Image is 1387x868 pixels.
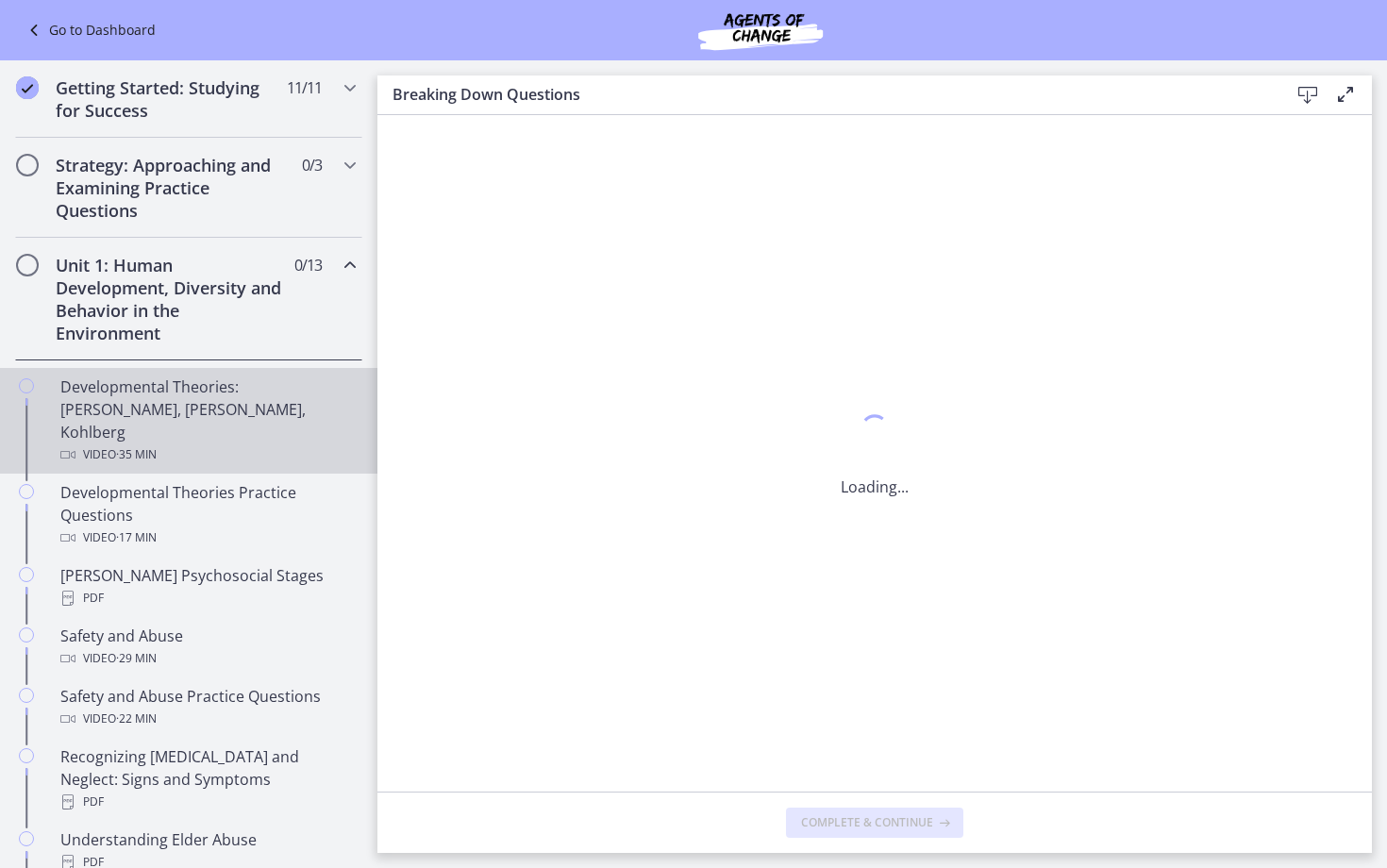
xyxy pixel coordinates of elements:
[60,791,355,813] div: PDF
[393,83,1259,106] h3: Breaking Down Questions
[56,254,286,344] h2: Unit 1: Human Development, Diversity and Behavior in the Environment
[801,815,933,830] span: Complete & continue
[60,526,355,549] div: Video
[60,708,355,730] div: Video
[287,76,322,99] span: 11 / 11
[841,476,909,498] p: Loading...
[60,647,355,670] div: Video
[116,647,157,670] span: · 29 min
[647,8,874,53] img: Agents of Change
[60,685,355,730] div: Safety and Abuse Practice Questions
[56,76,286,122] h2: Getting Started: Studying for Success
[60,745,355,813] div: Recognizing [MEDICAL_DATA] and Neglect: Signs and Symptoms
[116,526,157,549] span: · 17 min
[116,443,157,466] span: · 35 min
[60,587,355,609] div: PDF
[60,376,355,466] div: Developmental Theories: [PERSON_NAME], [PERSON_NAME], Kohlberg
[60,625,355,670] div: Safety and Abuse
[60,443,355,466] div: Video
[60,481,355,549] div: Developmental Theories Practice Questions
[60,564,355,609] div: [PERSON_NAME] Psychosocial Stages
[56,154,286,222] h2: Strategy: Approaching and Examining Practice Questions
[841,409,909,453] div: 1
[786,808,963,838] button: Complete & continue
[23,19,156,42] a: Go to Dashboard
[16,76,39,99] i: Completed
[294,254,322,276] span: 0 / 13
[116,708,157,730] span: · 22 min
[302,154,322,176] span: 0 / 3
